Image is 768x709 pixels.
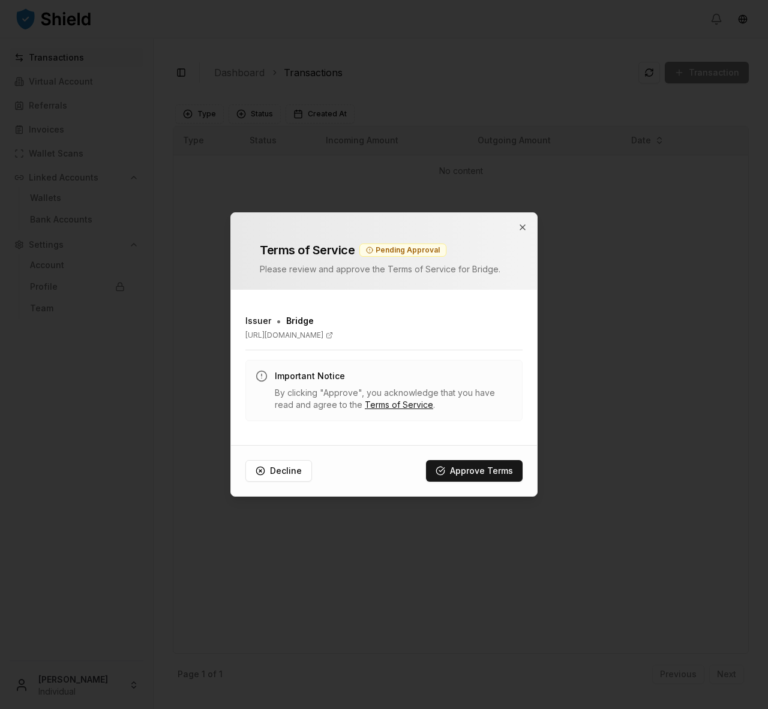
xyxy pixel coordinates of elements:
[245,331,523,340] a: [URL][DOMAIN_NAME]
[426,460,523,482] button: Approve Terms
[245,315,271,327] h3: Issuer
[359,244,446,257] div: Pending Approval
[276,314,281,328] span: •
[260,263,508,275] p: Please review and approve the Terms of Service for Bridge .
[365,399,433,410] a: Terms of Service
[275,370,512,382] h3: Important Notice
[275,387,512,411] p: By clicking "Approve", you acknowledge that you have read and agree to the .
[260,242,355,259] h2: Terms of Service
[245,460,312,482] button: Decline
[286,315,314,327] span: Bridge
